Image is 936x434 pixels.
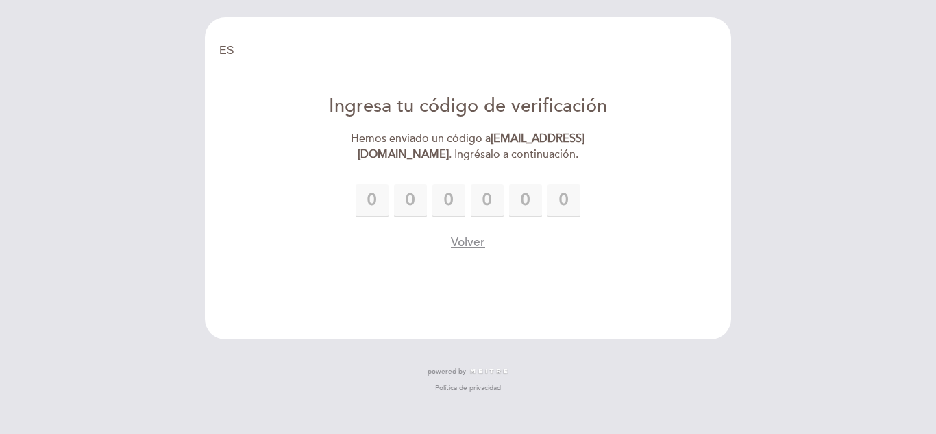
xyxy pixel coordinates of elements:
[358,132,585,161] strong: [EMAIL_ADDRESS][DOMAIN_NAME]
[451,234,485,251] button: Volver
[469,368,508,375] img: MEITRE
[311,131,626,162] div: Hemos enviado un código a . Ingrésalo a continuación.
[471,184,504,217] input: 0
[356,184,389,217] input: 0
[509,184,542,217] input: 0
[311,93,626,120] div: Ingresa tu código de verificación
[428,367,466,376] span: powered by
[432,184,465,217] input: 0
[428,367,508,376] a: powered by
[435,383,501,393] a: Política de privacidad
[547,184,580,217] input: 0
[394,184,427,217] input: 0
